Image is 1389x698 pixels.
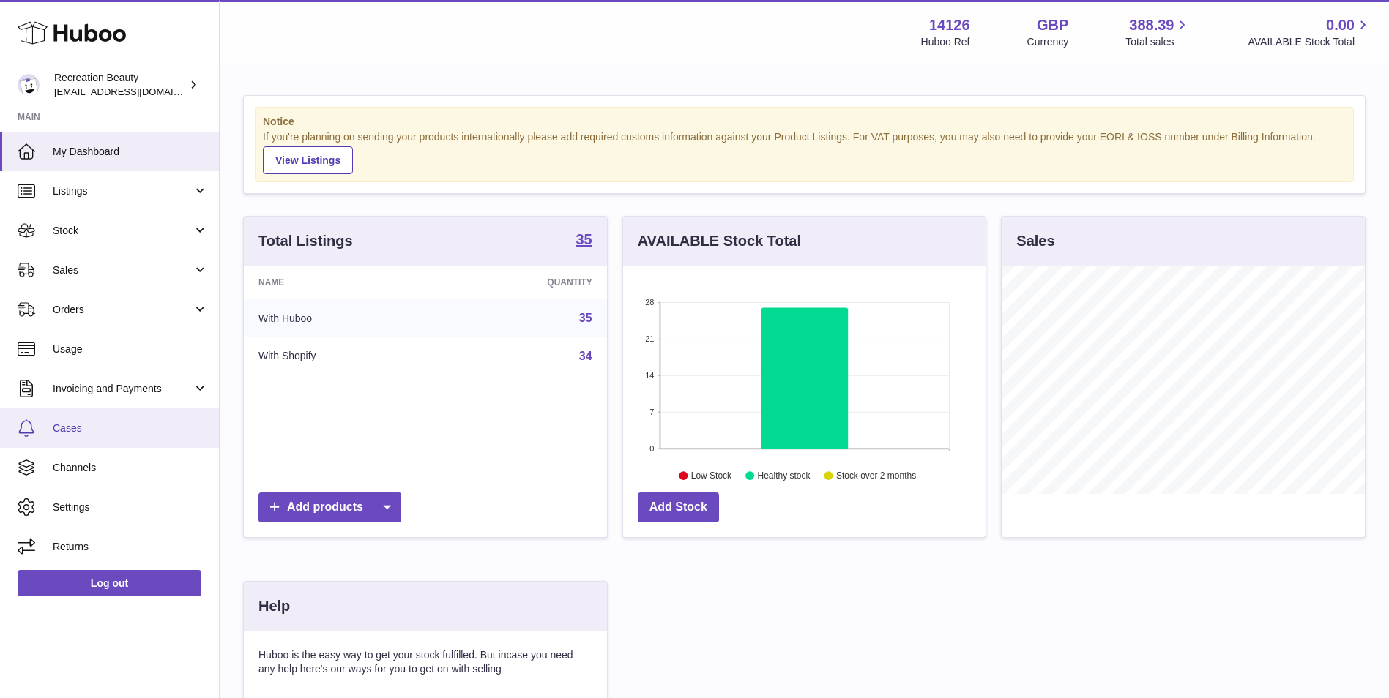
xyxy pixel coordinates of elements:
span: Sales [53,263,193,277]
img: customercare@recreationbeauty.com [18,74,40,96]
div: If you're planning on sending your products internationally please add required customs informati... [263,130,1346,174]
span: Invoicing and Payments [53,382,193,396]
p: Huboo is the easy way to get your stock fulfilled. But incase you need any help here's our ways f... [258,648,592,676]
span: Channels [53,461,208,475]
text: 0 [649,444,654,453]
a: 34 [579,350,592,362]
div: Huboo Ref [921,35,970,49]
span: Total sales [1125,35,1191,49]
strong: 35 [576,232,592,247]
h3: Help [258,596,290,616]
span: Cases [53,421,208,435]
th: Name [244,266,439,299]
a: View Listings [263,146,353,174]
text: Low Stock [691,470,732,481]
span: Stock [53,224,193,238]
span: Usage [53,342,208,356]
span: 388.39 [1129,15,1174,35]
h3: Sales [1016,231,1054,251]
strong: Notice [263,115,1346,129]
strong: GBP [1037,15,1068,35]
a: 35 [576,232,592,249]
span: 0.00 [1326,15,1355,35]
text: 21 [645,334,654,343]
text: 14 [645,371,654,380]
td: With Huboo [244,299,439,337]
span: AVAILABLE Stock Total [1248,35,1371,49]
text: 28 [645,298,654,307]
strong: 14126 [929,15,970,35]
a: 388.39 Total sales [1125,15,1191,49]
a: Log out [18,570,201,596]
h3: Total Listings [258,231,353,251]
span: My Dashboard [53,145,208,159]
th: Quantity [439,266,606,299]
span: [EMAIL_ADDRESS][DOMAIN_NAME] [54,86,215,97]
span: Settings [53,500,208,514]
span: Orders [53,303,193,317]
span: Listings [53,184,193,198]
div: Recreation Beauty [54,71,186,99]
a: 35 [579,312,592,324]
h3: AVAILABLE Stock Total [638,231,801,251]
text: 7 [649,408,654,416]
span: Returns [53,540,208,554]
div: Currency [1027,35,1069,49]
a: Add products [258,492,401,522]
a: 0.00 AVAILABLE Stock Total [1248,15,1371,49]
a: Add Stock [638,492,719,522]
text: Stock over 2 months [836,470,916,481]
td: With Shopify [244,337,439,375]
text: Healthy stock [757,470,811,481]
